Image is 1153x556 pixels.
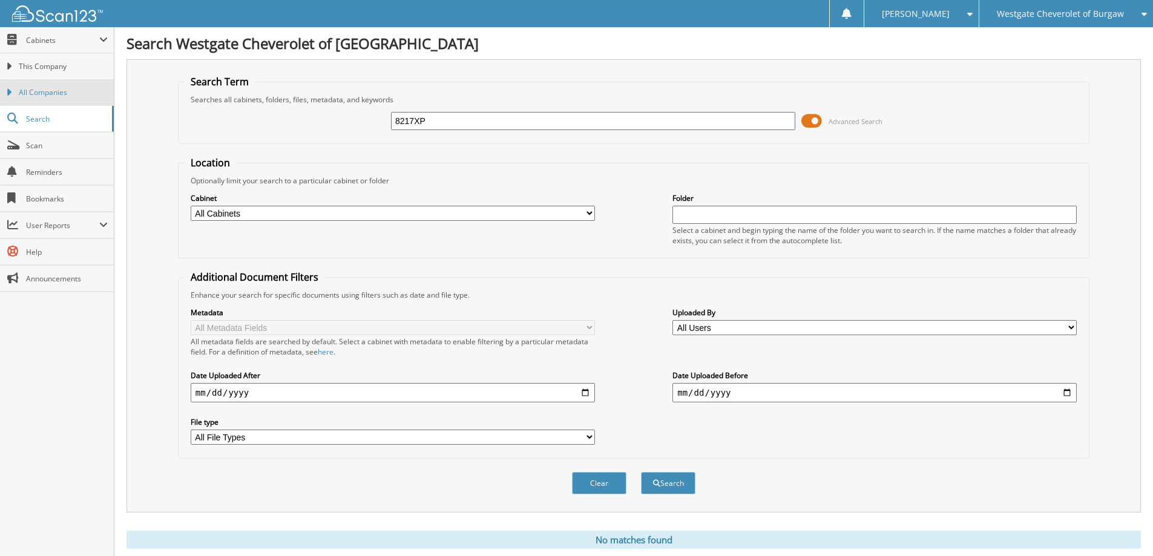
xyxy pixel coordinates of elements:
[185,290,1083,300] div: Enhance your search for specific documents using filters such as date and file type.
[126,33,1141,53] h1: Search Westgate Cheverolet of [GEOGRAPHIC_DATA]
[12,5,103,22] img: scan123-logo-white.svg
[185,270,324,284] legend: Additional Document Filters
[185,94,1083,105] div: Searches all cabinets, folders, files, metadata, and keywords
[26,167,108,177] span: Reminders
[185,175,1083,186] div: Optionally limit your search to a particular cabinet or folder
[185,156,236,169] legend: Location
[185,75,255,88] legend: Search Term
[191,370,595,381] label: Date Uploaded After
[672,307,1077,318] label: Uploaded By
[997,10,1124,18] span: Westgate Cheverolet of Burgaw
[26,35,99,45] span: Cabinets
[318,347,333,357] a: here
[19,61,108,72] span: This Company
[26,220,99,231] span: User Reports
[19,87,108,98] span: All Companies
[191,307,595,318] label: Metadata
[126,531,1141,549] div: No matches found
[672,193,1077,203] label: Folder
[191,193,595,203] label: Cabinet
[672,383,1077,402] input: end
[26,273,108,284] span: Announcements
[672,225,1077,246] div: Select a cabinet and begin typing the name of the folder you want to search in. If the name match...
[882,10,950,18] span: [PERSON_NAME]
[191,417,595,427] label: File type
[572,472,626,494] button: Clear
[641,472,695,494] button: Search
[191,336,595,357] div: All metadata fields are searched by default. Select a cabinet with metadata to enable filtering b...
[191,383,595,402] input: start
[1092,498,1153,556] iframe: Chat Widget
[26,194,108,204] span: Bookmarks
[26,114,106,124] span: Search
[672,370,1077,381] label: Date Uploaded Before
[829,117,882,126] span: Advanced Search
[26,247,108,257] span: Help
[26,140,108,151] span: Scan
